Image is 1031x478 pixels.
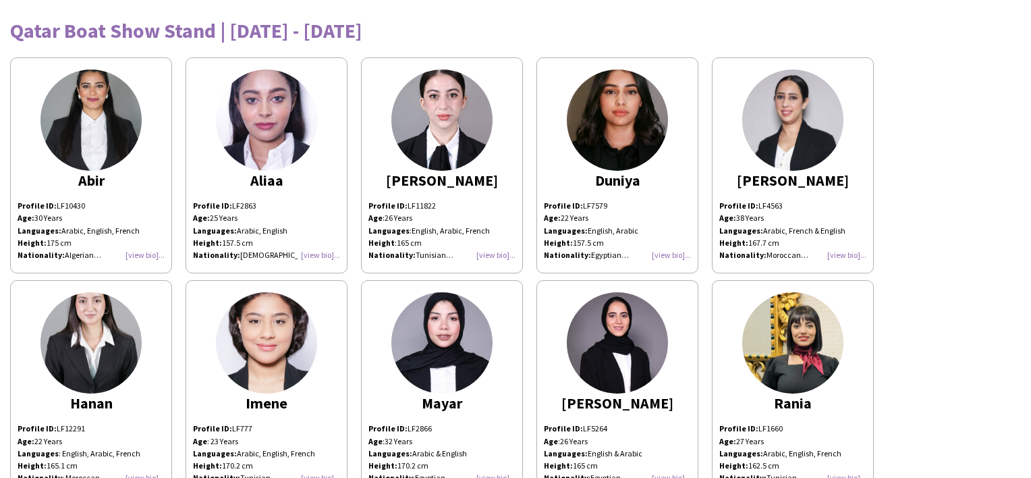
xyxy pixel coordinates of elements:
[368,200,515,224] p: LF11822
[719,201,758,211] strong: Profile ID:
[193,423,232,433] strong: Profile ID:
[368,238,397,248] span: :
[385,436,412,446] span: 32 Years
[368,238,395,248] b: Height
[368,436,385,446] span: :
[40,70,142,171] img: thumb-fc3e0976-9115-4af5-98af-bfaaaaa2f1cd.jpg
[544,250,591,260] strong: Nationality:
[719,448,763,458] strong: Languages:
[719,200,866,212] p: LF4563
[719,174,866,186] div: [PERSON_NAME]
[544,436,558,446] b: Age
[368,423,515,435] p: LF2866
[368,460,397,471] strong: Height:
[719,250,767,260] strong: Nationality:
[544,225,588,236] strong: Languages:
[719,423,866,435] p: LF1660
[193,448,237,458] strong: Languages:
[193,250,240,260] strong: Nationality:
[193,397,340,409] div: Imene
[193,213,210,223] strong: Age:
[193,238,222,248] strong: Height:
[368,213,383,223] b: Age
[18,200,165,212] p: LF10430
[742,70,843,171] img: thumb-9b6fd660-ba35-4b88-a194-5e7aedc5b98e.png
[368,423,408,433] strong: Profile ID:
[567,292,668,394] img: thumb-661f94ac5e77e.jpg
[368,225,410,236] b: Languages
[18,174,165,186] div: Abir
[544,174,691,186] div: Duniya
[544,448,588,458] strong: Languages:
[544,448,691,472] p: English & Arabic 165 cm
[368,249,515,261] p: Tunisian
[368,448,515,472] p: Arabic & English 170.2 cm
[368,397,515,409] div: Mayar
[368,448,412,458] strong: Languages:
[368,436,383,446] b: Age
[385,213,412,223] span: 26 Years
[368,213,385,223] span: :
[544,460,573,471] strong: Height:
[368,201,408,211] strong: Profile ID:
[397,238,422,248] span: 165 cm
[412,225,490,236] span: English, Arabic, French
[544,423,691,435] p: LF5264
[216,70,317,171] img: thumb-165579915162b17d6f24db5.jpg
[544,423,583,433] strong: Profile ID:
[368,225,412,236] span: :
[544,213,561,223] strong: Age:
[18,436,34,446] b: Age:
[567,70,668,171] img: thumb-3f5721cb-bd9a-49c1-bd8d-44c4a3b8636f.jpg
[391,70,493,171] img: thumb-e3c10a19-f364-457c-bf96-69d5c6b3dafc.jpg
[544,212,691,261] p: 22 Years English, Arabic 157.5 cm Egyptian
[719,397,866,409] div: Rania
[544,201,583,211] strong: Profile ID:
[719,225,763,236] strong: Languages:
[18,423,165,435] p: LF12291
[719,460,748,471] strong: Height:
[193,436,207,446] b: Age
[719,238,748,248] strong: Height:
[193,201,232,211] strong: Profile ID:
[193,225,237,236] strong: Languages:
[18,212,165,261] p: 30 Years Arabic, English, French 175 cm Algerian
[544,238,573,248] strong: Height:
[560,436,588,446] span: 26 Years
[18,250,65,260] strong: Nationality:
[742,292,843,394] img: thumb-ae90b02f-0bb0-4213-b908-a8d1efd67100.jpg
[193,212,340,261] p: 25 Years Arabic, English 157.5 cm [DEMOGRAPHIC_DATA]
[719,423,758,433] strong: Profile ID:
[193,200,340,212] p: LF2863
[18,201,57,211] strong: Profile ID:
[18,238,47,248] strong: Height:
[216,292,317,394] img: thumb-167457163963cfef7729a12.jpg
[719,436,736,446] strong: Age:
[40,292,142,394] img: thumb-5b96b244-b851-4c83-a1a2-d1307e99b29f.jpg
[18,213,34,223] strong: Age:
[10,20,1021,41] div: Qatar Boat Show Stand | [DATE] - [DATE]
[18,225,61,236] strong: Languages:
[368,174,515,186] div: [PERSON_NAME]
[544,200,691,212] p: LF7579
[18,448,59,458] b: Languages
[544,436,560,446] span: :
[18,397,165,409] div: Hanan
[18,423,57,433] b: Profile ID:
[193,423,340,435] p: LF777
[719,212,866,261] p: 38 Years Arabic, French & English 167.7 cm Moroccan
[544,397,691,409] div: [PERSON_NAME]
[193,460,222,471] strong: Height:
[18,460,47,471] b: Height:
[391,292,493,394] img: thumb-35d2da39-8be6-4824-85cb-2cf367f06589.png
[193,174,340,186] div: Aliaa
[719,213,736,223] strong: Age:
[368,250,416,260] strong: Nationality:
